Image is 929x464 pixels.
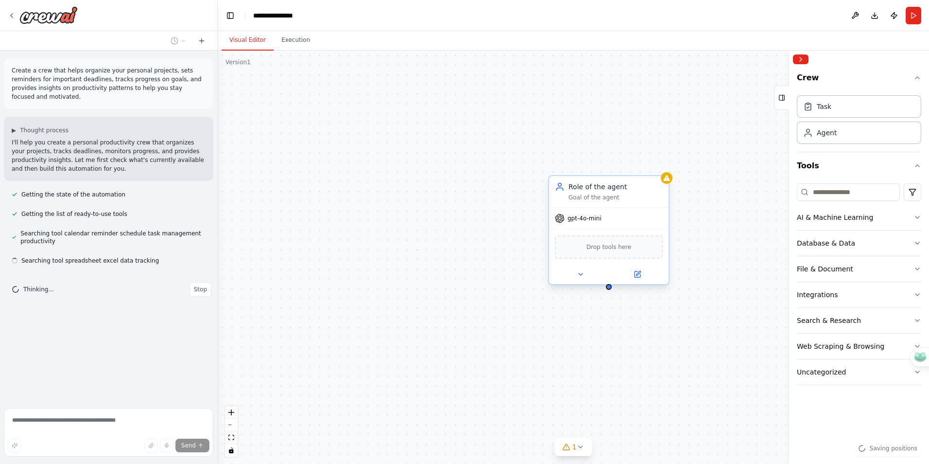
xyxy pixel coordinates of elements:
div: Crew [797,91,921,152]
button: Crew [797,68,921,91]
button: fit view [225,431,238,444]
button: Click to speak your automation idea [160,439,173,452]
p: Create a crew that helps organize your personal projects, sets reminders for important deadlines,... [12,66,206,101]
span: gpt-4o-mini [568,214,602,222]
span: Saving positions [870,445,917,452]
div: Agent [817,128,837,138]
span: Drop tools here [586,242,632,252]
button: Visual Editor [222,30,274,51]
span: Send [181,442,196,449]
div: AI & Machine Learning [797,213,873,222]
button: Upload files [144,439,158,452]
button: Execution [274,30,318,51]
nav: breadcrumb [253,11,304,20]
div: Role of the agent [568,182,663,192]
div: Database & Data [797,238,855,248]
div: Tools [797,179,921,393]
div: Search & Research [797,316,861,325]
button: ▶Thought process [12,126,69,134]
span: Stop [194,286,207,293]
div: Goal of the agent [568,194,663,201]
div: Version 1 [225,58,251,66]
span: ▶ [12,126,16,134]
div: Uncategorized [797,367,846,377]
button: zoom out [225,419,238,431]
button: toggle interactivity [225,444,238,457]
div: Task [817,102,831,111]
span: Thought process [20,126,69,134]
button: Send [175,439,209,452]
button: Tools [797,152,921,179]
button: zoom in [225,406,238,419]
span: Getting the state of the automation [21,191,125,198]
span: Thinking... [23,286,54,293]
button: Hide left sidebar [224,9,237,22]
button: Switch to previous chat [167,35,190,47]
button: Uncategorized [797,359,921,385]
button: Search & Research [797,308,921,333]
button: Collapse right sidebar [793,54,809,64]
div: File & Document [797,264,853,274]
span: Searching tool spreadsheet excel data tracking [21,257,159,265]
button: Database & Data [797,231,921,256]
div: Integrations [797,290,838,300]
button: File & Document [797,256,921,282]
button: Toggle Sidebar [785,51,793,464]
span: Searching tool calendar reminder schedule task management productivity [20,230,206,245]
button: 1 [555,438,592,456]
span: Getting the list of ready-to-use tools [21,210,127,218]
button: Open in side panel [610,268,665,280]
div: Web Scraping & Browsing [797,341,884,351]
div: React Flow controls [225,406,238,457]
p: I'll help you create a personal productivity crew that organizes your projects, tracks deadlines,... [12,138,206,173]
button: Improve this prompt [8,439,21,452]
button: AI & Machine Learning [797,205,921,230]
img: Logo [19,6,78,24]
button: Start a new chat [194,35,209,47]
button: Integrations [797,282,921,307]
button: Stop [189,282,211,297]
div: Role of the agentGoal of the agentgpt-4o-miniDrop tools here [548,177,670,287]
span: 1 [572,442,577,452]
button: Web Scraping & Browsing [797,334,921,359]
